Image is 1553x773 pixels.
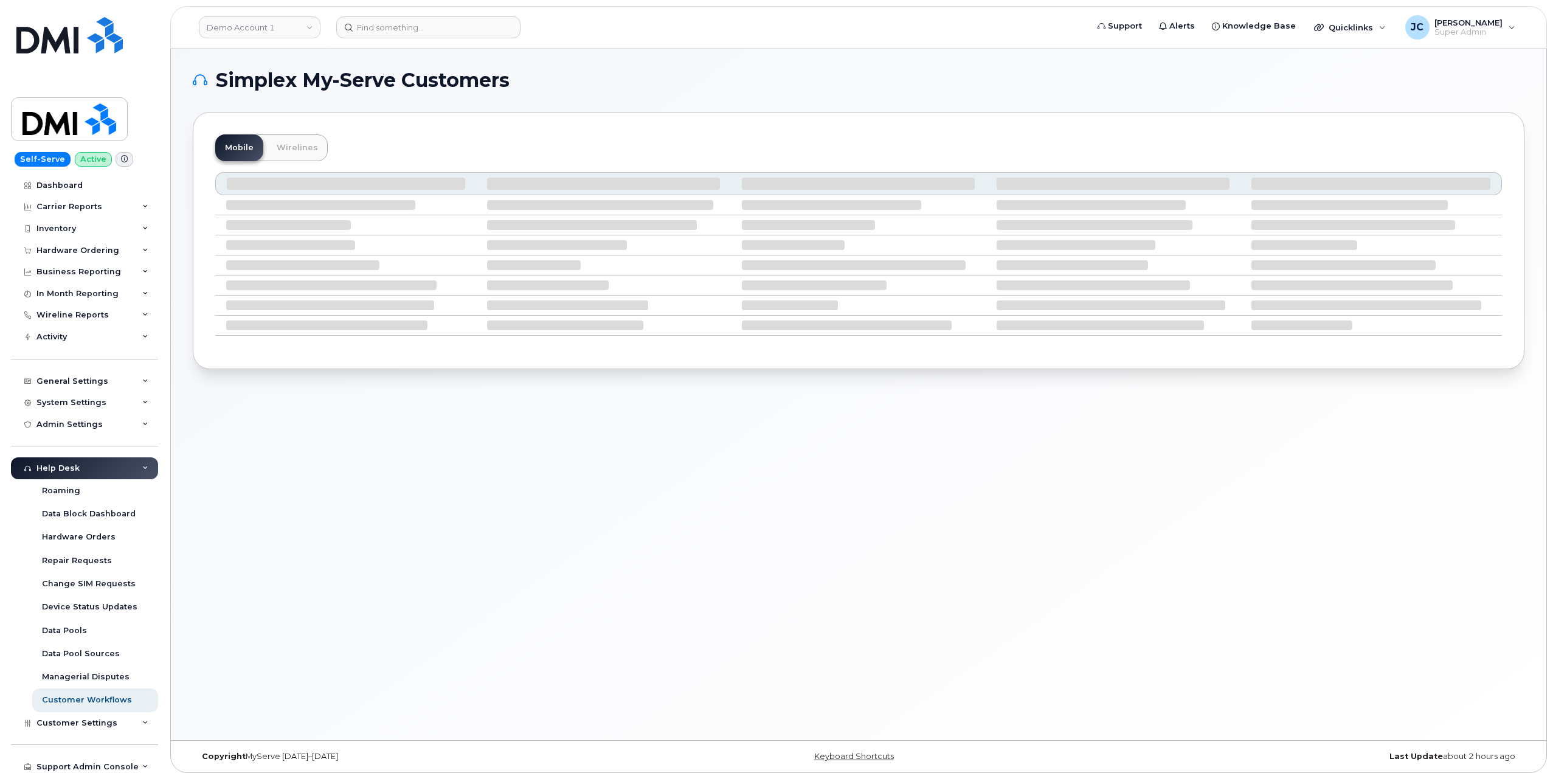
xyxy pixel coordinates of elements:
[215,134,263,161] a: Mobile
[267,134,328,161] a: Wirelines
[202,752,246,761] strong: Copyright
[216,71,510,89] span: Simplex My-Serve Customers
[814,752,894,761] a: Keyboard Shortcuts
[1389,752,1443,761] strong: Last Update
[1081,752,1524,761] div: about 2 hours ago
[193,752,637,761] div: MyServe [DATE]–[DATE]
